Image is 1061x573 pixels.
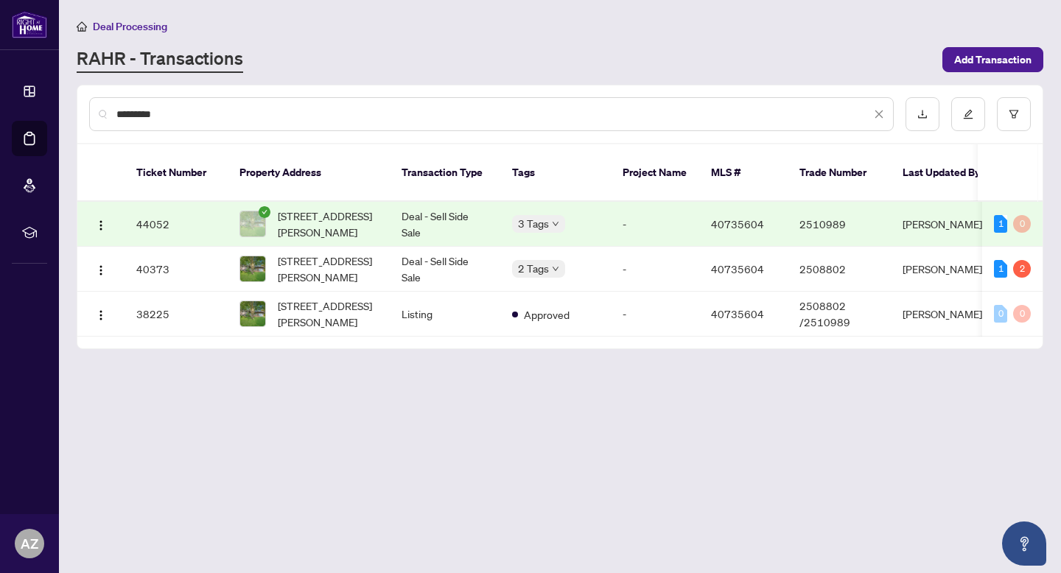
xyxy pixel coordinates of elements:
button: Logo [89,212,113,236]
span: [STREET_ADDRESS][PERSON_NAME] [278,208,378,240]
img: thumbnail-img [240,256,265,281]
span: 40735604 [711,307,764,320]
img: Logo [95,264,107,276]
td: 2508802 [788,247,891,292]
div: 0 [1013,305,1031,323]
td: [PERSON_NAME] [891,202,1001,247]
td: 2510989 [788,202,891,247]
button: Logo [89,302,113,326]
td: Deal - Sell Side Sale [390,247,500,292]
span: down [552,265,559,273]
th: Last Updated By [891,144,1001,202]
th: Project Name [611,144,699,202]
span: check-circle [259,206,270,218]
span: Deal Processing [93,20,167,33]
div: 2 [1013,260,1031,278]
span: AZ [21,533,38,554]
span: Approved [524,306,570,323]
span: 40735604 [711,262,764,275]
td: 40373 [125,247,228,292]
td: - [611,247,699,292]
td: - [611,292,699,337]
img: Logo [95,219,107,231]
button: Open asap [1002,521,1046,566]
span: home [77,21,87,32]
td: 2508802 /2510989 [788,292,891,337]
div: 1 [994,260,1007,278]
td: [PERSON_NAME] [891,247,1001,292]
img: Logo [95,309,107,321]
a: RAHR - Transactions [77,46,243,73]
div: 0 [994,305,1007,323]
span: filter [1009,109,1019,119]
span: [STREET_ADDRESS][PERSON_NAME] [278,253,378,285]
button: Logo [89,257,113,281]
button: Add Transaction [942,47,1043,72]
td: 38225 [125,292,228,337]
button: edit [951,97,985,131]
td: Deal - Sell Side Sale [390,202,500,247]
span: [STREET_ADDRESS][PERSON_NAME] [278,298,378,330]
th: Trade Number [788,144,891,202]
button: filter [997,97,1031,131]
span: 3 Tags [518,215,549,232]
th: Tags [500,144,611,202]
span: edit [963,109,973,119]
th: MLS # [699,144,788,202]
div: 1 [994,215,1007,233]
img: logo [12,11,47,38]
th: Property Address [228,144,390,202]
td: - [611,202,699,247]
span: download [917,109,928,119]
button: download [906,97,939,131]
span: close [874,109,884,119]
th: Ticket Number [125,144,228,202]
span: down [552,220,559,228]
span: 2 Tags [518,260,549,277]
div: 0 [1013,215,1031,233]
td: Listing [390,292,500,337]
img: thumbnail-img [240,211,265,236]
td: 44052 [125,202,228,247]
td: [PERSON_NAME] [891,292,1001,337]
span: 40735604 [711,217,764,231]
th: Transaction Type [390,144,500,202]
img: thumbnail-img [240,301,265,326]
span: Add Transaction [954,48,1032,71]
